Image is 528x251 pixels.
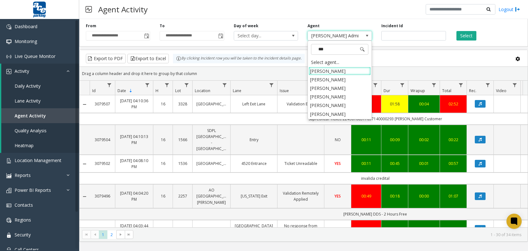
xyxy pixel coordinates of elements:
a: Left Exit Lane [234,101,273,107]
span: Lane [233,88,241,93]
label: To [160,23,165,29]
a: 16 [157,137,169,143]
a: 3872 [177,226,188,232]
span: H [156,88,158,93]
a: 16 [157,160,169,166]
a: 00:01 [412,160,436,166]
a: 00:00 [412,193,436,199]
span: Toggle popup [217,31,224,40]
a: 01:58 [385,101,404,107]
a: Ticket Unreadable [281,160,320,166]
a: Collapse Details [80,227,90,232]
a: Entry [234,137,273,143]
a: [DATE] 04:10:13 PM [119,134,149,146]
span: Select day... [234,31,285,40]
span: Dashboard [15,23,37,29]
div: 00:45 [385,160,404,166]
span: Rec. [469,88,476,93]
span: [PERSON_NAME] Admin [308,31,359,40]
button: Export to PDF [86,54,126,63]
li: [PERSON_NAME] [309,75,371,84]
span: Daily Activity [15,83,41,89]
a: 3079496 [93,193,111,199]
span: Quality Analysis [15,128,47,134]
a: 3328 [177,101,188,107]
span: Total [442,88,451,93]
li: [PERSON_NAME] [309,92,371,101]
label: Day of week [234,23,258,29]
img: 'icon' [6,173,11,178]
a: Collapse Details [80,161,90,166]
a: Dur Filter Menu [398,81,407,89]
a: 00:11 [355,137,377,143]
a: 4520 Entrance [234,160,273,166]
a: 00:08 [385,226,404,232]
img: logout [515,6,520,13]
div: Data table [80,81,528,227]
a: 1536 [177,160,188,166]
span: Contacts [15,202,33,208]
span: Go to the last page [125,230,133,239]
a: H Filter Menu [163,81,171,89]
a: 00:04 [412,101,436,107]
img: 'icon' [6,188,11,193]
a: Location Filter Menu [220,81,229,89]
span: Power BI Reports [15,187,51,193]
a: YES [328,160,347,166]
a: 00:05 [412,226,436,232]
a: 00:02 [412,137,436,143]
a: Quality Analysis [1,123,79,138]
img: 'icon' [6,218,11,223]
div: 00:22 [444,137,463,143]
a: 01:07 [444,193,463,199]
a: 01:15 [355,226,377,232]
span: Heatmap [15,142,34,148]
a: Validation Remotely Applied [281,190,320,202]
a: Lane Filter Menu [267,81,276,89]
a: 00:49 [355,193,377,199]
img: 'icon' [6,24,11,29]
img: 'icon' [6,39,11,44]
h3: Agent Activity [95,2,151,17]
span: Date [118,88,126,93]
a: No response from caller [281,223,320,235]
a: 00:11 [355,160,377,166]
a: Daily Activity [1,78,79,93]
li: [PERSON_NAME] [309,84,371,92]
span: NO [335,137,341,142]
a: [GEOGRAPHIC_DATA] [196,226,226,232]
span: Regions [15,217,31,223]
span: Toggle popup [143,31,150,40]
a: 3079493 [93,226,111,232]
a: AO [GEOGRAPHIC_DATA][PERSON_NAME] [196,187,226,205]
span: Reports [15,172,31,178]
a: NO [328,226,347,232]
span: Dur [384,88,390,93]
span: Id [92,88,96,93]
label: Agent [308,23,320,29]
span: Location Management [15,157,61,163]
a: 02:52 [444,101,463,107]
button: Export to Excel [127,54,169,63]
a: Video Filter Menu [511,81,519,89]
span: Go to the last page [126,232,131,237]
a: 00:57 [444,160,463,166]
span: NO [335,226,341,232]
a: 00:18 [385,193,404,199]
div: Select agent... [309,58,371,67]
a: Queue Filter Menu [371,81,380,89]
span: Issue [280,88,289,93]
li: [PERSON_NAME] [309,110,371,118]
button: Select [456,31,476,41]
li: [PERSON_NAME] [309,67,371,75]
label: Incident Id [381,23,403,29]
a: Heatmap [1,138,79,153]
a: Collapse Details [80,194,90,199]
span: Go to the next page [118,232,123,237]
